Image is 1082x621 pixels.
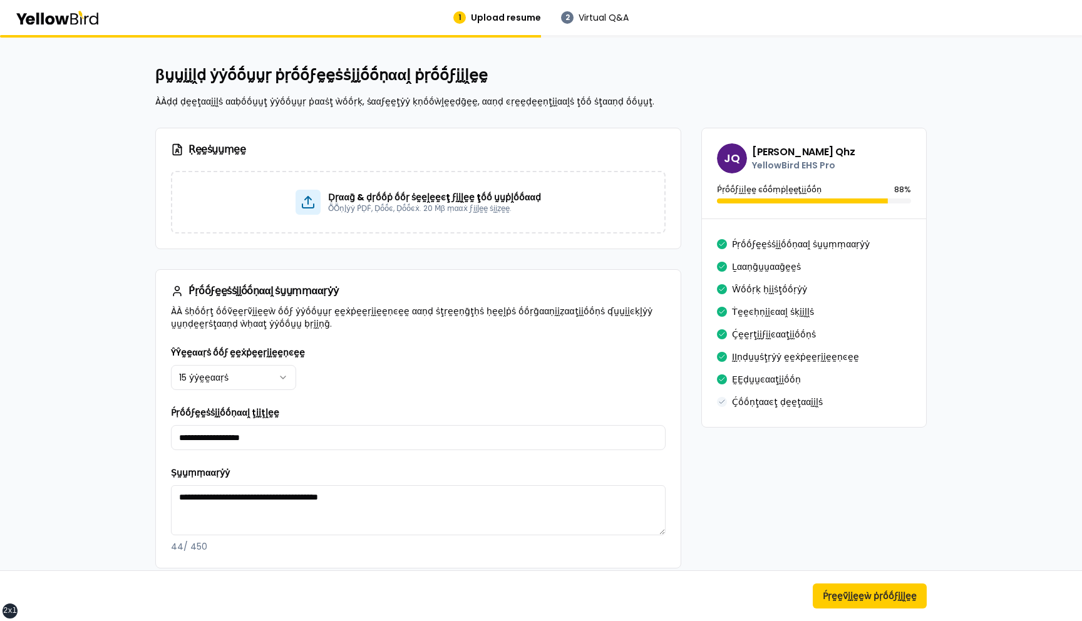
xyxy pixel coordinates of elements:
button: Ṕṛḛḛṽḭḭḛḛẁ ṗṛṓṓϝḭḭḽḛḛ [813,583,927,608]
p: Ḍṛααḡ & ḍṛṓṓṗ ṓṓṛ ṡḛḛḽḛḛͼţ ϝḭḭḽḛḛ ţṓṓ ṵṵṗḽṓṓααḍ [328,191,541,203]
label: Ṕṛṓṓϝḛḛṡṡḭḭṓṓṇααḽ ţḭḭţḽḛḛ [171,406,279,419]
button: Ṕṛṓṓϝḛḛṡṡḭḭṓṓṇααḽ ṡṵṵṃṃααṛẏẏ [732,234,870,254]
h3: [PERSON_NAME] Qhz [752,145,855,159]
p: Ṕṛṓṓϝḭḭḽḛḛ ͼṓṓṃṗḽḛḛţḭḭṓṓṇ [717,183,822,196]
button: Ḉḛḛṛţḭḭϝḭḭͼααţḭḭṓṓṇṡ [732,324,816,344]
div: Ḍṛααḡ & ḍṛṓṓṗ ṓṓṛ ṡḛḛḽḛḛͼţ ϝḭḭḽḛḛ ţṓṓ ṵṵṗḽṓṓααḍṎṎṇḽẏẏ ṔḌḞ, Ḍṓṓͼ, Ḍṓṓͼẋ. 20 Ṁβ ṃααẋ ϝḭḭḽḛḛ ṡḭḭẓḛḛ. [171,171,666,234]
button: Ḻααṇḡṵṵααḡḛḛṡ [732,257,801,277]
button: Ḉṓṓṇţααͼţ ḍḛḛţααḭḭḽṡ [732,392,823,412]
p: 88 % [894,183,911,196]
div: 2 [561,11,574,24]
p: ÀÀḍḍ ḍḛḛţααḭḭḽṡ ααḅṓṓṵṵţ ẏẏṓṓṵṵṛ ṗααṡţ ẁṓṓṛḳ, ṡααϝḛḛţẏẏ ḳṇṓṓẁḽḛḛḍḡḛḛ, ααṇḍ ͼṛḛḛḍḛḛṇţḭḭααḽṡ ţṓṓ ṡţ... [155,95,927,108]
p: YellowBird EHS Pro [752,159,855,172]
h2: βṵṵḭḭḽḍ ẏẏṓṓṵṵṛ ṗṛṓṓϝḛḛṡṡḭḭṓṓṇααḽ ṗṛṓṓϝḭḭḽḛḛ [155,65,927,85]
p: ṎṎṇḽẏẏ ṔḌḞ, Ḍṓṓͼ, Ḍṓṓͼẋ. 20 Ṁβ ṃααẋ ϝḭḭḽḛḛ ṡḭḭẓḛḛ. [328,203,541,213]
button: ḚḚḍṵṵͼααţḭḭṓṓṇ [732,369,801,389]
h3: Ṛḛḛṡṵṵṃḛḛ [171,143,666,156]
button: ḬḬṇḍṵṵṡţṛẏẏ ḛḛẋṗḛḛṛḭḭḛḛṇͼḛḛ [732,347,859,367]
h3: Ṕṛṓṓϝḛḛṡṡḭḭṓṓṇααḽ ṡṵṵṃṃααṛẏẏ [171,285,338,297]
p: ÀÀ ṡḥṓṓṛţ ṓṓṽḛḛṛṽḭḭḛḛẁ ṓṓϝ ẏẏṓṓṵṵṛ ḛḛẋṗḛḛṛḭḭḛḛṇͼḛḛ ααṇḍ ṡţṛḛḛṇḡţḥṡ ḥḛḛḽṗṡ ṓṓṛḡααṇḭḭẓααţḭḭṓṓṇṡ ʠṵṵ... [171,305,666,330]
div: 2xl [3,606,17,616]
span: Upload resume [471,11,541,24]
button: Ṫḛḛͼḥṇḭḭͼααḽ ṡḳḭḭḽḽṡ [732,302,814,322]
p: 44 / 450 [171,540,666,553]
label: Ṣṵṵṃṃααṛẏẏ [171,466,230,479]
span: Virtual Q&A [579,11,629,24]
div: 1 [453,11,466,24]
span: JQ [717,143,747,173]
label: ŶŶḛḛααṛṡ ṓṓϝ ḛḛẋṗḛḛṛḭḭḛḛṇͼḛḛ [171,346,305,359]
button: Ŵṓṓṛḳ ḥḭḭṡţṓṓṛẏẏ [732,279,807,299]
